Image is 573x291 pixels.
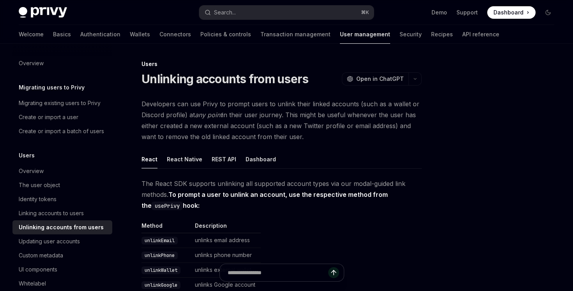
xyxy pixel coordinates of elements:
[19,83,85,92] h5: Migrating users to Privy
[356,75,404,83] span: Open in ChatGPT
[19,98,101,108] div: Migrating existing users to Privy
[246,150,276,168] button: Dashboard
[328,267,339,278] button: Send message
[12,248,112,262] a: Custom metadata
[19,265,57,274] div: UI components
[19,59,44,68] div: Overview
[487,6,536,19] a: Dashboard
[19,237,80,246] div: Updating user accounts
[12,192,112,206] a: Identity tokens
[192,222,261,233] th: Description
[493,9,523,16] span: Dashboard
[12,96,112,110] a: Migrating existing users to Privy
[431,25,453,44] a: Recipes
[152,202,183,210] code: usePrivy
[141,178,422,211] span: The React SDK supports unlinking all supported account types via our modal-guided link methods.
[12,277,112,291] a: Whitelabel
[19,112,78,122] div: Create or import a user
[19,166,44,176] div: Overview
[432,9,447,16] a: Demo
[214,8,236,17] div: Search...
[200,25,251,44] a: Policies & controls
[141,237,178,245] code: unlinkEmail
[53,25,71,44] a: Basics
[12,164,112,178] a: Overview
[141,60,422,68] div: Users
[141,150,157,168] button: React
[19,7,67,18] img: dark logo
[195,111,222,119] em: any point
[462,25,499,44] a: API reference
[19,151,35,160] h5: Users
[159,25,191,44] a: Connectors
[80,25,120,44] a: Authentication
[12,110,112,124] a: Create or import a user
[12,124,112,138] a: Create or import a batch of users
[130,25,150,44] a: Wallets
[400,25,422,44] a: Security
[19,127,104,136] div: Create or import a batch of users
[542,6,554,19] button: Toggle dark mode
[192,248,261,263] td: unlinks phone number
[361,9,369,16] span: ⌘ K
[342,72,409,86] button: Open in ChatGPT
[228,264,328,281] input: Ask a question...
[199,5,373,20] button: Search...⌘K
[456,9,478,16] a: Support
[12,206,112,220] a: Linking accounts to users
[19,209,84,218] div: Linking accounts to users
[141,191,388,209] strong: To prompt a user to unlink an account, use the respective method from the hook:
[141,72,308,86] h1: Unlinking accounts from users
[141,222,192,233] th: Method
[12,178,112,192] a: The user object
[340,25,390,44] a: User management
[260,25,331,44] a: Transaction management
[19,25,44,44] a: Welcome
[12,262,112,277] a: UI components
[212,150,236,168] button: REST API
[12,220,112,234] a: Unlinking accounts from users
[19,223,104,232] div: Unlinking accounts from users
[19,251,63,260] div: Custom metadata
[19,195,57,204] div: Identity tokens
[19,279,46,288] div: Whitelabel
[12,56,112,70] a: Overview
[12,234,112,248] a: Updating user accounts
[167,150,202,168] button: React Native
[192,233,261,248] td: unlinks email address
[141,252,178,259] code: unlinkPhone
[141,98,422,142] span: Developers can use Privy to prompt users to unlink their linked accounts (such as a wallet or Dis...
[19,180,60,190] div: The user object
